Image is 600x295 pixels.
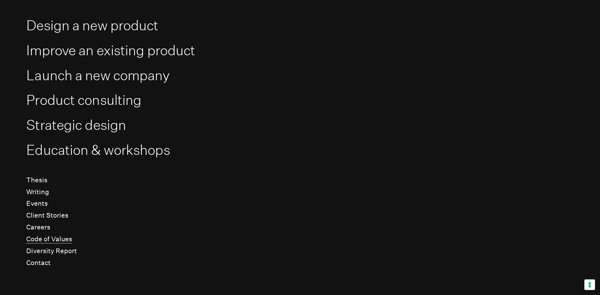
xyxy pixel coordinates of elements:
[26,211,68,220] a: Client Stories
[26,188,49,196] a: Writing
[26,142,170,158] a: Education & workshops
[26,199,48,208] a: Events
[26,247,77,255] a: Diversity Report
[26,176,47,184] a: Thesis
[26,259,51,267] a: Contact
[26,67,169,84] a: Launch a new company
[26,223,50,232] a: Careers
[26,117,126,133] a: Strategic design
[26,42,195,59] a: Improve an existing product
[26,235,72,243] a: Code of Values
[26,92,141,108] a: Product consulting
[26,17,158,34] a: Design a new product
[584,279,595,290] button: Your consent preferences for tracking technologies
